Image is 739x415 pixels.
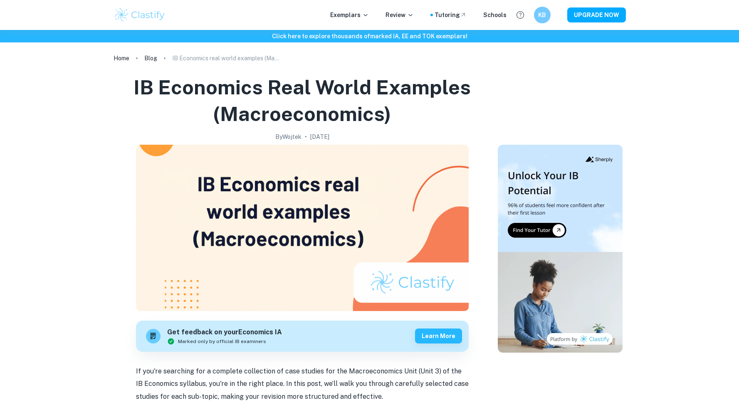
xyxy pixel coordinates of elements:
[136,321,469,352] a: Get feedback on yourEconomics IAMarked only by official IB examinersLearn more
[305,132,307,141] p: •
[114,7,166,23] img: Clastify logo
[178,338,266,345] span: Marked only by official IB examiners
[537,10,547,20] h6: KB
[435,10,467,20] a: Tutoring
[136,145,469,311] img: IB Economics real world examples (Macroeconomics) cover image
[275,132,302,141] h2: By Wojtek
[114,52,129,64] a: Home
[2,32,737,41] h6: Click here to explore thousands of marked IA, EE and TOK exemplars !
[172,54,280,63] p: IB Economics real world examples (Macroeconomics)
[513,8,527,22] button: Help and Feedback
[415,329,462,343] button: Learn more
[330,10,369,20] p: Exemplars
[498,145,623,353] img: Thumbnail
[136,365,469,403] p: If you're searching for a complete collection of case studies for the Macroeconomics Unit (Unit 3...
[483,10,507,20] a: Schools
[117,74,488,127] h1: IB Economics real world examples (Macroeconomics)
[386,10,414,20] p: Review
[534,7,551,23] button: KB
[167,327,282,338] h6: Get feedback on your Economics IA
[310,132,329,141] h2: [DATE]
[144,52,157,64] a: Blog
[567,7,626,22] button: UPGRADE NOW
